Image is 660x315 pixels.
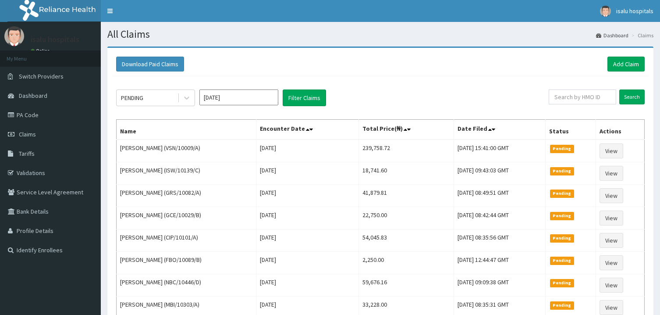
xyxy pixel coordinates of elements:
span: Pending [550,279,574,287]
span: Dashboard [19,92,47,100]
td: [DATE] [256,252,358,274]
li: Claims [629,32,653,39]
td: [DATE] 09:43:03 GMT [454,162,545,185]
td: 41,879.81 [358,185,454,207]
td: [DATE] 15:41:00 GMT [454,140,545,162]
td: [DATE] 08:35:56 GMT [454,229,545,252]
td: 18,741.60 [358,162,454,185]
a: View [600,166,623,181]
td: [PERSON_NAME] (ISW/10139/C) [117,162,256,185]
a: View [600,255,623,270]
a: Add Claim [607,57,645,72]
td: [PERSON_NAME] (GCE/10029/B) [117,207,256,229]
td: [DATE] [256,140,358,162]
a: Dashboard [596,32,628,39]
th: Date Filed [454,120,545,140]
td: [DATE] 08:42:44 GMT [454,207,545,229]
td: [DATE] [256,274,358,297]
a: View [600,300,623,315]
a: View [600,143,623,158]
input: Select Month and Year [199,89,278,105]
button: Filter Claims [283,89,326,106]
a: View [600,278,623,293]
span: Pending [550,167,574,175]
button: Download Paid Claims [116,57,184,72]
span: Pending [550,190,574,197]
span: Pending [550,145,574,153]
span: isalu hospitals [616,7,653,15]
td: [PERSON_NAME] (VSN/10009/A) [117,140,256,162]
span: Pending [550,301,574,309]
img: User Image [600,6,611,17]
img: User Image [4,26,24,46]
h1: All Claims [107,29,653,40]
span: Switch Providers [19,72,64,80]
td: [DATE] [256,229,358,252]
a: View [600,188,623,203]
a: Online [31,48,52,54]
td: 54,045.83 [358,229,454,252]
td: [DATE] [256,162,358,185]
input: Search [619,89,645,104]
span: Pending [550,212,574,220]
th: Status [546,120,596,140]
td: [PERSON_NAME] (CIP/10101/A) [117,229,256,252]
a: View [600,211,623,226]
th: Name [117,120,256,140]
td: 2,250.00 [358,252,454,274]
td: [DATE] 08:49:51 GMT [454,185,545,207]
td: [DATE] [256,207,358,229]
div: PENDING [121,93,143,102]
td: [PERSON_NAME] (NBC/10446/D) [117,274,256,297]
td: 239,758.72 [358,140,454,162]
td: [DATE] 09:09:38 GMT [454,274,545,297]
td: [DATE] [256,185,358,207]
input: Search by HMO ID [549,89,616,104]
span: Pending [550,234,574,242]
span: Claims [19,130,36,138]
th: Total Price(₦) [358,120,454,140]
td: 22,750.00 [358,207,454,229]
a: View [600,233,623,248]
th: Encounter Date [256,120,358,140]
p: isalu hospitals [31,36,79,43]
td: 59,676.16 [358,274,454,297]
td: [DATE] 12:44:47 GMT [454,252,545,274]
span: Pending [550,257,574,265]
span: Tariffs [19,150,35,157]
td: [PERSON_NAME] (FBO/10089/B) [117,252,256,274]
th: Actions [596,120,645,140]
td: [PERSON_NAME] (GRS/10082/A) [117,185,256,207]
